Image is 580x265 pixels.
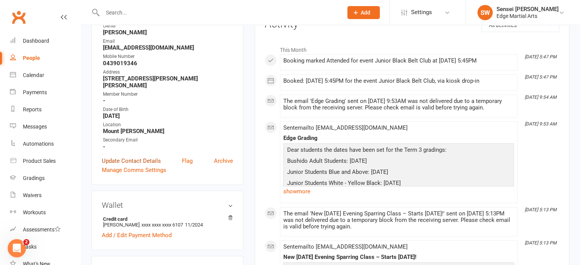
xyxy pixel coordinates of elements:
[10,32,80,50] a: Dashboard
[283,78,514,84] div: Booked: [DATE] 5:45PM for the event Junior Black Belt Club, via kiosk drop-in
[103,143,233,150] strong: -
[10,204,80,221] a: Workouts
[103,106,233,113] div: Date of Birth
[283,186,514,197] a: show more
[10,135,80,153] a: Automations
[23,55,40,61] div: People
[10,84,80,101] a: Payments
[103,22,233,30] div: Owner
[8,239,26,257] iframe: Intercom live chat
[283,254,514,260] div: New [DATE] Evening Sparring Class – Starts [DATE]!
[103,53,233,60] div: Mobile Number
[283,124,408,131] span: Sent email to [EMAIL_ADDRESS][DOMAIN_NAME]
[10,118,80,135] a: Messages
[23,209,46,215] div: Workouts
[411,4,432,21] span: Settings
[23,89,47,95] div: Payments
[103,75,233,89] strong: [STREET_ADDRESS][PERSON_NAME][PERSON_NAME]
[23,158,56,164] div: Product Sales
[102,231,172,240] a: Add / Edit Payment Method
[285,145,512,156] p: Dear students the dates have been set for the Term 3 gradings:
[265,18,559,30] h3: Activity
[23,192,42,198] div: Waivers
[23,124,47,130] div: Messages
[283,58,514,64] div: Booking marked Attended for event Junior Black Belt Club at [DATE] 5:45PM
[496,6,559,13] div: Sensei [PERSON_NAME]
[102,156,161,165] a: Update Contact Details
[496,13,559,19] div: Edge Martial Arts
[361,10,370,16] span: Add
[285,156,512,167] p: Bushido Adult Students: [DATE]
[10,238,80,255] a: Tasks
[347,6,380,19] button: Add
[10,101,80,118] a: Reports
[102,165,166,175] a: Manage Comms Settings
[477,5,493,20] div: SW
[283,98,514,111] div: The email 'Edge Grading' sent on [DATE] 9:53AM was not delivered due to a temporary block from th...
[103,38,233,45] div: Email
[23,106,42,112] div: Reports
[103,216,229,222] strong: Credit card
[100,7,337,18] input: Search...
[103,91,233,98] div: Member Number
[10,170,80,187] a: Gradings
[23,72,44,78] div: Calendar
[283,243,408,250] span: Sent email to [EMAIL_ADDRESS][DOMAIN_NAME]
[103,137,233,144] div: Secondary Email
[103,60,233,67] strong: 0439019346
[214,156,233,165] a: Archive
[10,153,80,170] a: Product Sales
[283,210,514,230] div: The email 'New [DATE] Evening Sparring Class – Starts [DATE]!' sent on [DATE] 5:13PM was not deli...
[103,97,233,104] strong: -
[283,135,514,141] div: Edge Grading
[525,74,556,80] i: [DATE] 5:47 PM
[525,54,556,59] i: [DATE] 5:47 PM
[102,215,233,229] li: [PERSON_NAME]
[285,167,512,178] p: Junior Students Blue and Above: [DATE]
[23,226,61,233] div: Assessments
[525,121,556,127] i: [DATE] 9:53 AM
[182,156,193,165] a: Flag
[103,29,233,36] strong: [PERSON_NAME]
[23,175,45,181] div: Gradings
[103,128,233,135] strong: Mount [PERSON_NAME]
[23,244,37,250] div: Tasks
[23,141,54,147] div: Automations
[10,221,80,238] a: Assessments
[265,42,559,54] li: This Month
[103,121,233,128] div: Location
[285,178,512,190] p: Junior Students White - Yellow Black: [DATE]
[525,95,556,100] i: [DATE] 9:54 AM
[525,240,556,246] i: [DATE] 5:13 PM
[141,222,183,228] span: xxxx xxxx xxxx 6107
[10,50,80,67] a: People
[23,239,29,245] span: 2
[103,44,233,51] strong: [EMAIL_ADDRESS][DOMAIN_NAME]
[103,112,233,119] strong: [DATE]
[102,201,233,209] h3: Wallet
[103,69,233,76] div: Address
[10,67,80,84] a: Calendar
[9,8,28,27] a: Clubworx
[185,222,203,228] span: 11/2024
[10,187,80,204] a: Waivers
[525,207,556,212] i: [DATE] 5:13 PM
[23,38,49,44] div: Dashboard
